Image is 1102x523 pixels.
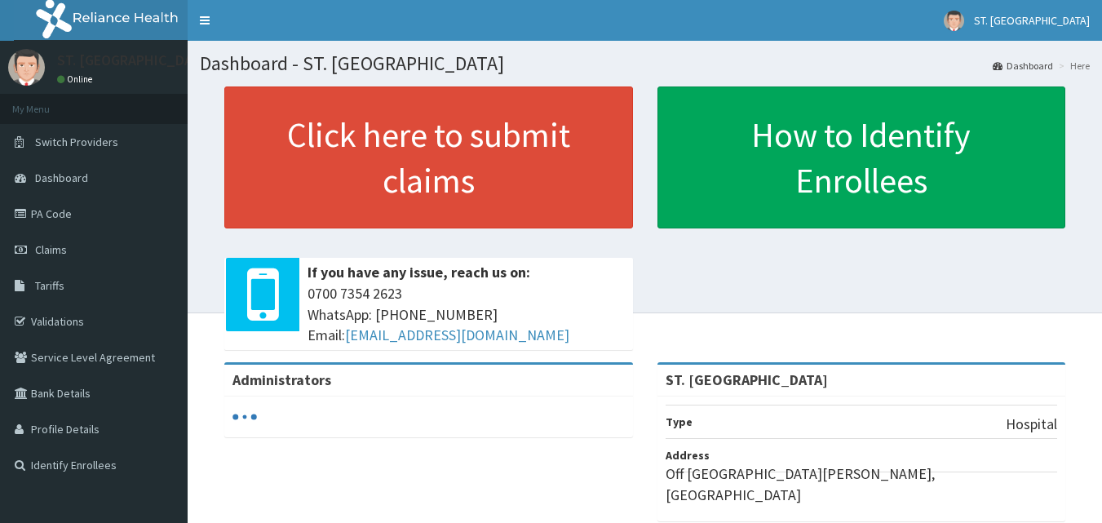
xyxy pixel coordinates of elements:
[666,370,828,389] strong: ST. [GEOGRAPHIC_DATA]
[232,370,331,389] b: Administrators
[657,86,1066,228] a: How to Identify Enrollees
[345,326,569,344] a: [EMAIL_ADDRESS][DOMAIN_NAME]
[35,242,67,257] span: Claims
[308,263,530,281] b: If you have any issue, reach us on:
[666,448,710,463] b: Address
[35,171,88,185] span: Dashboard
[1006,414,1057,435] p: Hospital
[35,278,64,293] span: Tariffs
[224,86,633,228] a: Click here to submit claims
[57,73,96,85] a: Online
[308,283,625,346] span: 0700 7354 2623 WhatsApp: [PHONE_NUMBER] Email:
[993,59,1053,73] a: Dashboard
[666,414,693,429] b: Type
[200,53,1090,74] h1: Dashboard - ST. [GEOGRAPHIC_DATA]
[1055,59,1090,73] li: Here
[944,11,964,31] img: User Image
[35,135,118,149] span: Switch Providers
[8,49,45,86] img: User Image
[974,13,1090,28] span: ST. [GEOGRAPHIC_DATA]
[232,405,257,429] svg: audio-loading
[666,463,1058,505] p: Off [GEOGRAPHIC_DATA][PERSON_NAME], [GEOGRAPHIC_DATA]
[57,53,214,68] p: ST. [GEOGRAPHIC_DATA]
